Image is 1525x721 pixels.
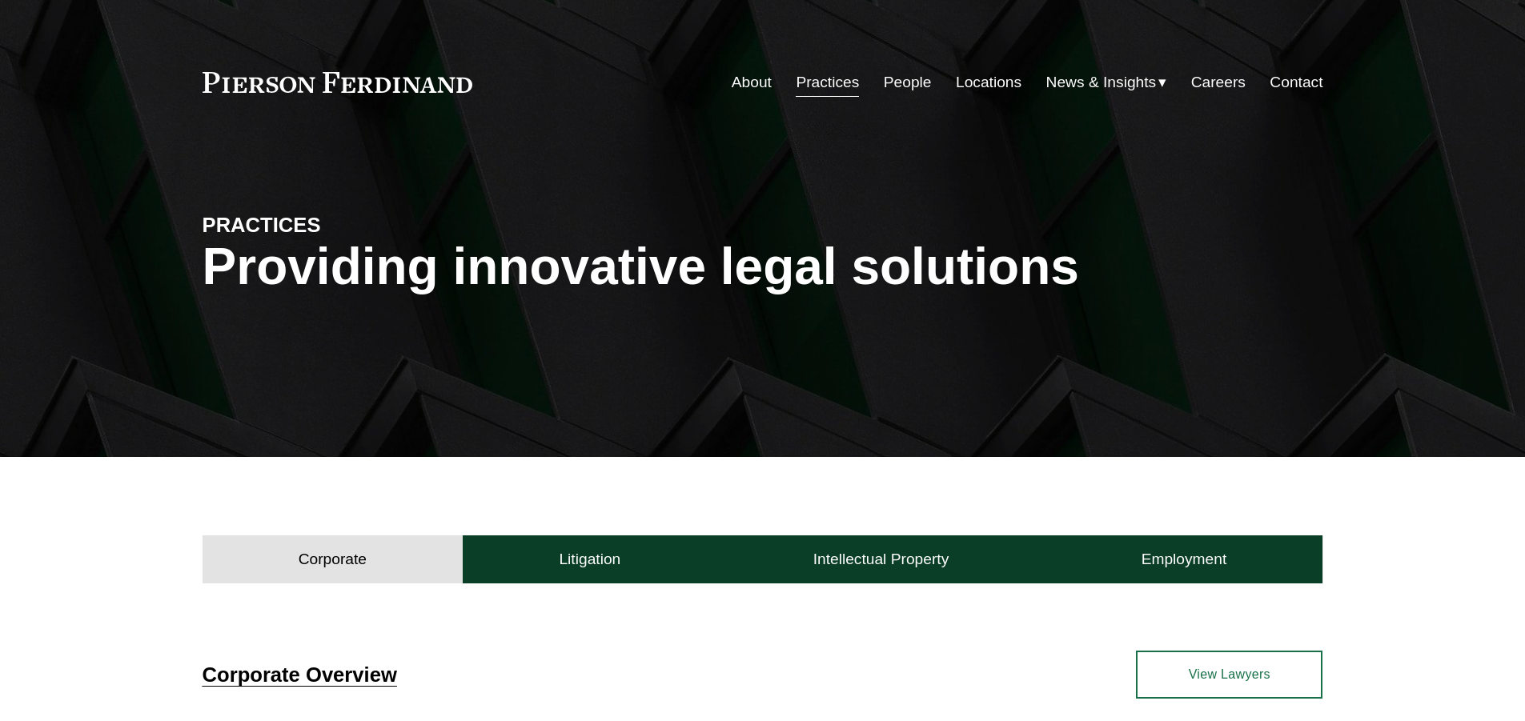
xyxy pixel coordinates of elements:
h1: Providing innovative legal solutions [203,238,1323,296]
a: Practices [796,67,859,98]
a: Corporate Overview [203,663,397,686]
h4: Employment [1142,550,1227,569]
a: People [884,67,932,98]
a: Locations [956,67,1021,98]
a: Contact [1270,67,1322,98]
h4: Corporate [299,550,367,569]
h4: PRACTICES [203,212,483,238]
a: folder dropdown [1046,67,1167,98]
a: View Lawyers [1136,651,1322,699]
span: News & Insights [1046,69,1157,97]
h4: Intellectual Property [813,550,949,569]
h4: Litigation [559,550,620,569]
a: About [732,67,772,98]
a: Careers [1191,67,1246,98]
